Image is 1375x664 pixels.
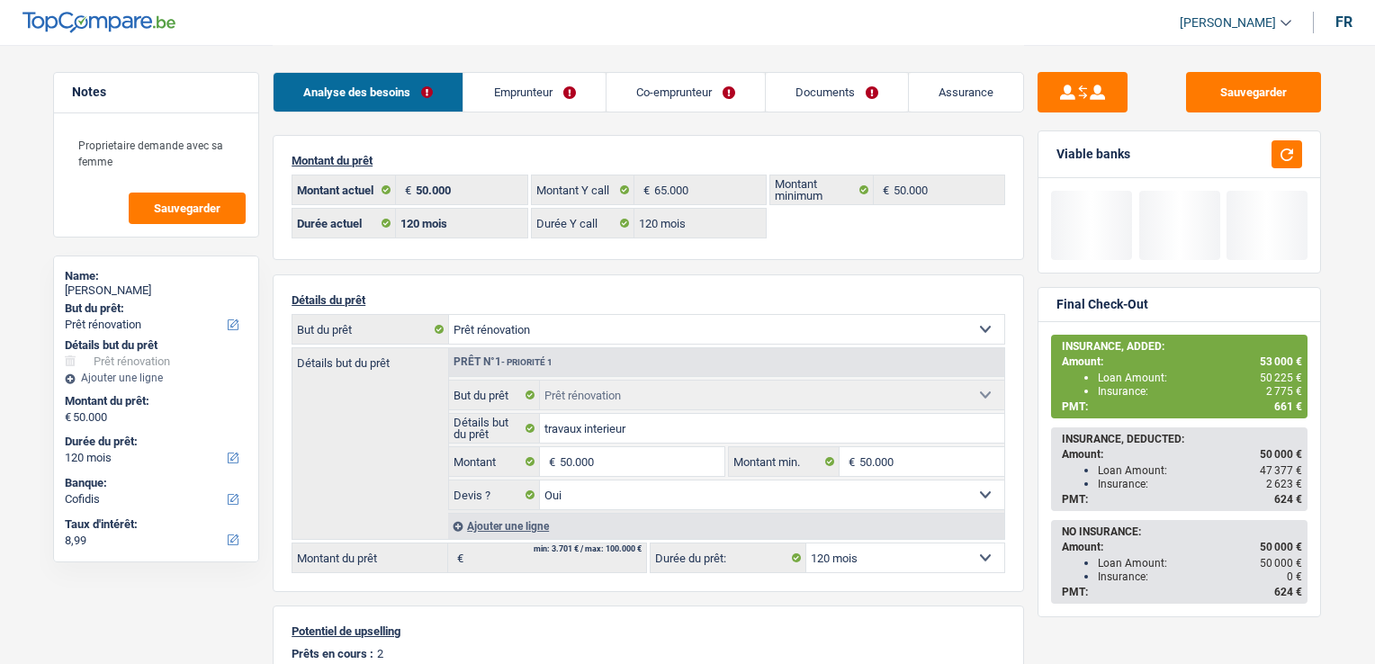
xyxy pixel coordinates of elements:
[292,154,1005,167] p: Montant du prêt
[1062,541,1302,553] div: Amount:
[292,348,448,369] label: Détails but du prêt
[449,480,540,509] label: Devis ?
[65,269,247,283] div: Name:
[1274,586,1302,598] span: 624 €
[607,73,765,112] a: Co-emprunteur
[1098,464,1302,477] div: Loan Amount:
[65,301,244,316] label: But du prêt:
[770,175,874,204] label: Montant minimum
[65,517,244,532] label: Taux d'intérêt:
[840,447,859,476] span: €
[534,545,642,553] div: min: 3.701 € / max: 100.000 €
[449,356,557,368] div: Prêt n°1
[1062,433,1302,445] div: INSURANCE, DEDUCTED:
[1266,385,1302,398] span: 2 775 €
[65,476,244,490] label: Banque:
[729,447,839,476] label: Montant min.
[1287,570,1302,583] span: 0 €
[292,624,1005,638] p: Potentiel de upselling
[292,647,373,660] p: Prêts en cours :
[1098,557,1302,570] div: Loan Amount:
[532,209,635,238] label: Durée Y call
[1274,493,1302,506] span: 624 €
[65,372,247,384] div: Ajouter une ligne
[540,447,560,476] span: €
[1260,355,1302,368] span: 53 000 €
[501,357,553,367] span: - Priorité 1
[1266,478,1302,490] span: 2 623 €
[1062,400,1302,413] div: PMT:
[1274,400,1302,413] span: 661 €
[1062,525,1302,538] div: NO INSURANCE:
[1062,355,1302,368] div: Amount:
[1260,541,1302,553] span: 50 000 €
[292,293,1005,307] p: Détails du prêt
[1098,372,1302,384] div: Loan Amount:
[1186,72,1321,112] button: Sauvegarder
[463,73,605,112] a: Emprunteur
[154,202,220,214] span: Sauvegarder
[1260,557,1302,570] span: 50 000 €
[1260,372,1302,384] span: 50 225 €
[396,175,416,204] span: €
[292,543,448,572] label: Montant du prêt
[1260,448,1302,461] span: 50 000 €
[874,175,894,204] span: €
[1098,570,1302,583] div: Insurance:
[634,175,654,204] span: €
[1062,493,1302,506] div: PMT:
[1056,147,1130,162] div: Viable banks
[65,435,244,449] label: Durée du prêt:
[1260,464,1302,477] span: 47 377 €
[65,283,247,298] div: [PERSON_NAME]
[449,447,540,476] label: Montant
[274,73,463,112] a: Analyse des besoins
[1165,8,1291,38] a: [PERSON_NAME]
[292,315,449,344] label: But du prêt
[65,394,244,408] label: Montant du prêt:
[129,193,246,224] button: Sauvegarder
[532,175,635,204] label: Montant Y call
[377,647,383,660] p: 2
[65,410,71,425] span: €
[909,73,1023,112] a: Assurance
[1062,448,1302,461] div: Amount:
[449,414,540,443] label: Détails but du prêt
[651,543,806,572] label: Durée du prêt:
[292,175,396,204] label: Montant actuel
[766,73,908,112] a: Documents
[1335,13,1353,31] div: fr
[65,338,247,353] div: Détails but du prêt
[449,381,540,409] label: But du prêt
[292,209,396,238] label: Durée actuel
[1062,586,1302,598] div: PMT:
[1098,478,1302,490] div: Insurance:
[448,543,468,572] span: €
[1062,340,1302,353] div: INSURANCE, ADDED:
[22,12,175,33] img: TopCompare Logo
[1180,15,1276,31] span: [PERSON_NAME]
[448,513,1004,539] div: Ajouter une ligne
[1098,385,1302,398] div: Insurance:
[72,85,240,100] h5: Notes
[1056,297,1148,312] div: Final Check-Out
